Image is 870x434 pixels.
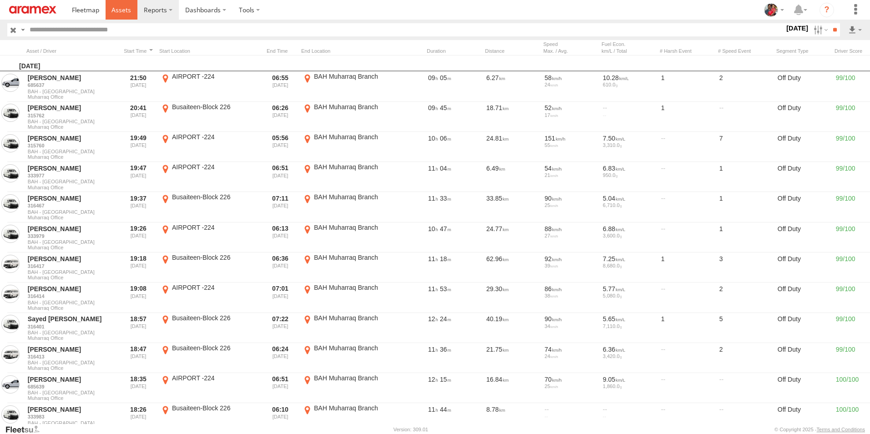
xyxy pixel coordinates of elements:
div: Exited after selected date range [263,314,298,342]
div: AIRPORT -224 [172,283,258,292]
span: BAH - [GEOGRAPHIC_DATA] [28,119,116,124]
span: Filter Results to this Group [28,305,116,311]
span: Filter Results to this Group [28,94,116,100]
div: Entered prior to selected date range [121,193,156,221]
div: 1 [660,103,714,131]
div: BAH Muharraq Branch [314,404,400,412]
span: Filter Results to this Group [28,185,116,190]
a: 316401 [28,323,116,330]
div: Off Duty [776,103,831,131]
a: Sayed [PERSON_NAME] [28,315,116,323]
div: 1 [718,223,773,252]
span: BAH - [GEOGRAPHIC_DATA] [28,89,116,94]
label: Click to View Event Location [159,103,259,131]
label: Click to View Event Location [301,344,401,372]
div: AIRPORT -224 [172,72,258,81]
a: 316417 [28,263,116,269]
div: 1 [718,193,773,221]
div: 21 [545,172,597,178]
span: Filter Results to this Group [28,395,116,401]
div: 54 [545,164,597,172]
label: Click to View Event Location [159,133,259,161]
div: Exited after selected date range [263,223,298,252]
label: Click to View Event Location [301,193,401,221]
span: 24 [440,315,451,323]
label: Click to View Event Location [301,283,401,312]
label: Click to View Event Location [301,163,401,191]
label: Click to View Event Location [301,103,401,131]
div: 5,080.0 [603,293,655,298]
a: View Asset in Asset Management [1,225,20,243]
span: 04 [440,165,451,172]
span: BAH - [GEOGRAPHIC_DATA] [28,300,116,305]
span: 33 [440,195,451,202]
div: 62.96 [485,253,540,282]
div: BAH Muharraq Branch [314,223,400,232]
span: 10 [428,135,438,142]
div: BAH Muharraq Branch [314,103,400,111]
div: 39 [545,263,597,268]
div: 2 [718,72,773,101]
div: Busaiteen-Block 226 [172,103,258,111]
div: 7 [718,133,773,161]
div: Exited after selected date range [263,404,298,432]
label: Click to View Event Location [301,314,401,342]
span: 18 [440,255,451,262]
div: 27 [545,233,597,238]
div: Off Duty [776,133,831,161]
div: 92 [545,255,597,263]
div: BAH Muharraq Branch [314,283,400,292]
div: 1,860.0 [603,384,655,389]
label: Click to View Event Location [301,404,401,432]
a: 333977 [28,172,116,179]
div: Entered prior to selected date range [121,223,156,252]
div: 58 [545,74,597,82]
label: Export results as... [847,23,863,36]
div: Off Duty [776,344,831,372]
div: Busaiteen-Block 226 [172,404,258,412]
span: 11 [428,255,438,262]
div: Version: 309.01 [394,427,428,432]
a: Visit our Website [5,425,47,434]
label: Click to View Event Location [301,133,401,161]
span: Filter Results to this Group [28,245,116,250]
a: View Asset in Asset Management [1,74,20,92]
span: BAH - [GEOGRAPHIC_DATA] [28,360,116,365]
div: 6.49 [485,163,540,191]
div: 2 [718,344,773,372]
label: Search Filter Options [810,23,830,36]
div: 21.75 [485,344,540,372]
div: 5 [718,314,773,342]
a: View Asset in Asset Management [1,375,20,394]
div: 52 [545,104,597,112]
div: Exited after selected date range [263,193,298,221]
a: [PERSON_NAME] [28,164,116,172]
div: BAH Muharraq Branch [314,133,400,141]
div: 55 [545,142,597,148]
span: 11 [428,165,438,172]
span: 11 [428,406,438,413]
span: Filter Results to this Group [28,215,116,220]
a: View Asset in Asset Management [1,285,20,303]
a: 333979 [28,233,116,239]
div: 3,420.0 [603,353,655,359]
div: Click to Sort [121,48,156,54]
div: Exited after selected date range [263,133,298,161]
div: 70 [545,375,597,384]
div: 610.0 [603,82,655,87]
a: View Asset in Asset Management [1,405,20,424]
span: 10 [428,225,438,232]
a: [PERSON_NAME] [28,345,116,353]
div: 24.77 [485,223,540,252]
a: 316414 [28,293,116,299]
div: 8,680.0 [603,263,655,268]
a: View Asset in Asset Management [1,315,20,333]
label: Click to View Event Location [301,374,401,402]
div: 8.78 [485,404,540,432]
div: Exited after selected date range [263,344,298,372]
a: View Asset in Asset Management [1,164,20,182]
div: 7,110.0 [603,323,655,329]
span: Filter Results to this Group [28,275,116,280]
span: BAH - [GEOGRAPHIC_DATA] [28,269,116,275]
div: Entered prior to selected date range [121,253,156,282]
